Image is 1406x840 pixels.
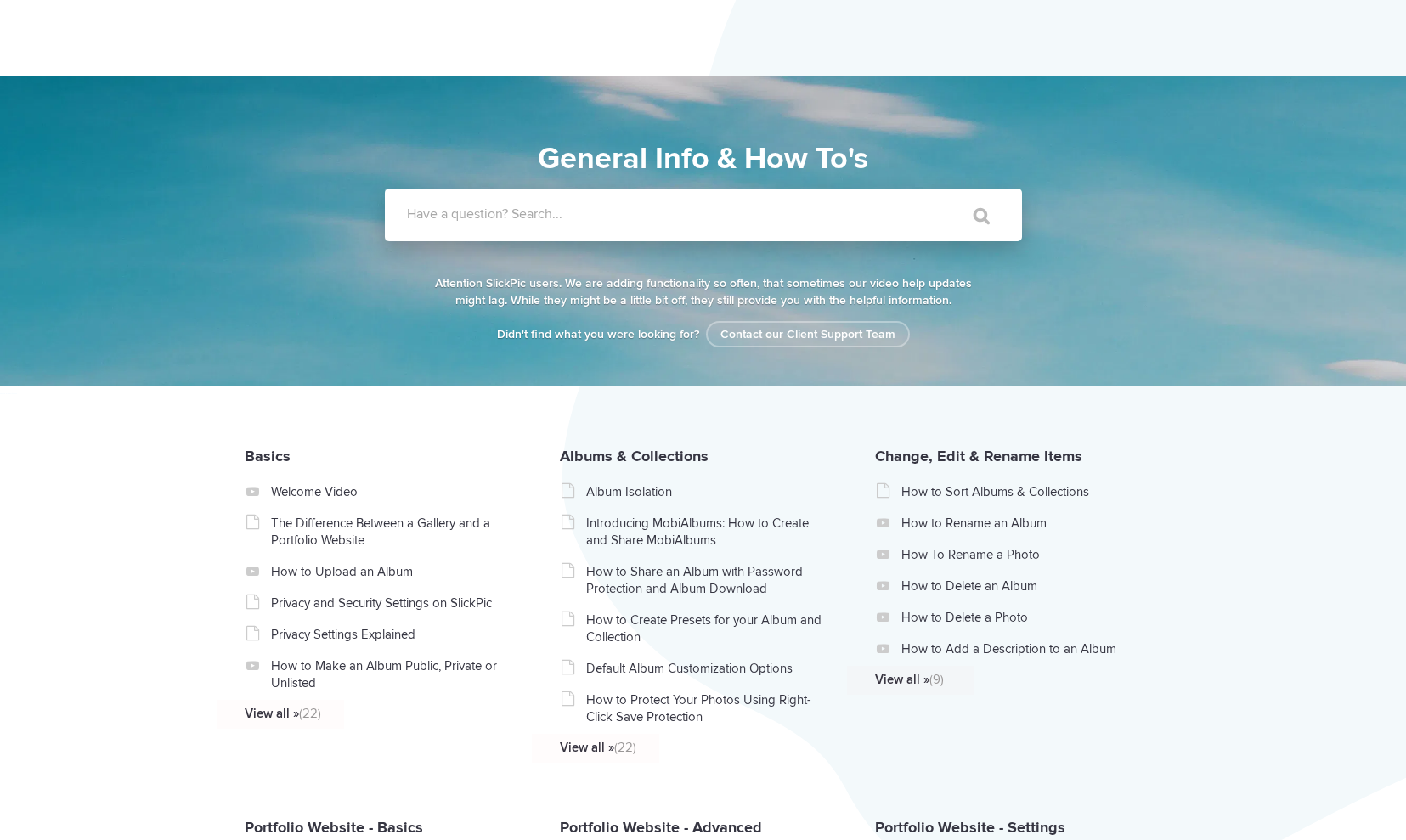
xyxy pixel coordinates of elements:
a: How to Sort Albums & Collections [901,483,1142,500]
a: How to Create Presets for your Album and Collection [586,612,827,646]
a: Introducing MobiAlbums: How to Create and Share MobiAlbums [586,515,827,549]
input:  [938,195,1009,236]
a: Welcome Video [271,483,511,500]
a: How to Upload an Album [271,563,511,580]
a: How to Make an Album Public, Private or Unlisted [271,657,511,691]
a: Default Album Customization Options [586,660,827,677]
a: Albums & Collections [560,447,709,465]
a: Basics [245,447,291,465]
a: How to Add a Description to an Album [901,640,1142,657]
a: View all »(22) [560,739,800,756]
a: How to Delete a Photo [901,609,1142,626]
p: Attention SlickPic users. We are adding functionality so often, that sometimes our video help upd... [432,275,975,309]
a: Portfolio Website - Basics [245,818,423,837]
a: How To Rename a Photo [901,546,1142,563]
h1: General Info & How To's [308,136,1098,182]
a: Privacy Settings Explained [271,626,511,643]
label: Have a question? Search... [407,206,1044,223]
a: How to Rename an Album [901,515,1142,532]
a: Contact our Client Support Team [706,321,910,347]
a: Portfolio Website - Settings [875,818,1065,837]
p: Didn't find what you were looking for? [432,326,975,343]
a: How to Protect Your Photos Using Right-Click Save Protection [586,691,827,725]
a: View all »(9) [875,671,1115,688]
a: The Difference Between a Gallery and a Portfolio Website [271,515,511,549]
a: Change, Edit & Rename Items [875,447,1082,465]
a: Privacy and Security Settings on SlickPic [271,595,511,612]
a: Album Isolation [586,483,827,500]
a: How to Share an Album with Password Protection and Album Download [586,563,827,597]
a: View all »(22) [245,705,485,722]
a: How to Delete an Album [901,578,1142,595]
